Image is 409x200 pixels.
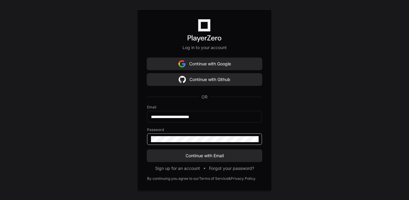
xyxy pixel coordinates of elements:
[147,127,262,132] label: Password
[147,45,262,51] p: Log in to your account
[147,153,262,159] span: Continue with Email
[155,165,200,171] button: Sign up for an account
[228,176,231,181] div: &
[231,176,256,181] a: Privacy Policy.
[199,176,228,181] a: Terms of Service
[147,150,262,162] button: Continue with Email
[147,58,262,70] button: Continue with Google
[178,58,186,70] img: Sign in with google
[147,176,199,181] div: By continuing you agree to our
[147,73,262,86] button: Continue with Github
[209,165,254,171] button: Forgot your password?
[179,73,186,86] img: Sign in with google
[199,94,210,100] span: OR
[147,105,262,110] label: Email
